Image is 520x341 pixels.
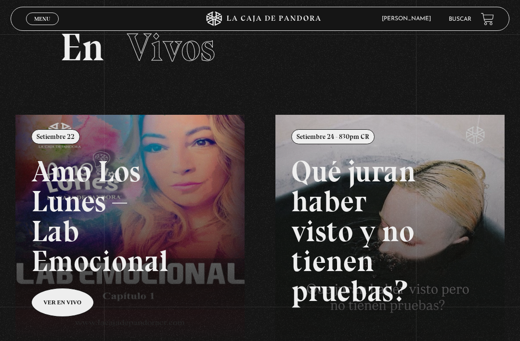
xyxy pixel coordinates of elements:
span: [PERSON_NAME] [377,16,441,22]
h2: En [60,28,459,67]
span: Cerrar [31,24,54,31]
a: Buscar [449,16,471,22]
span: Vivos [127,24,215,70]
span: Menu [34,16,50,22]
a: View your shopping cart [481,13,494,26]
